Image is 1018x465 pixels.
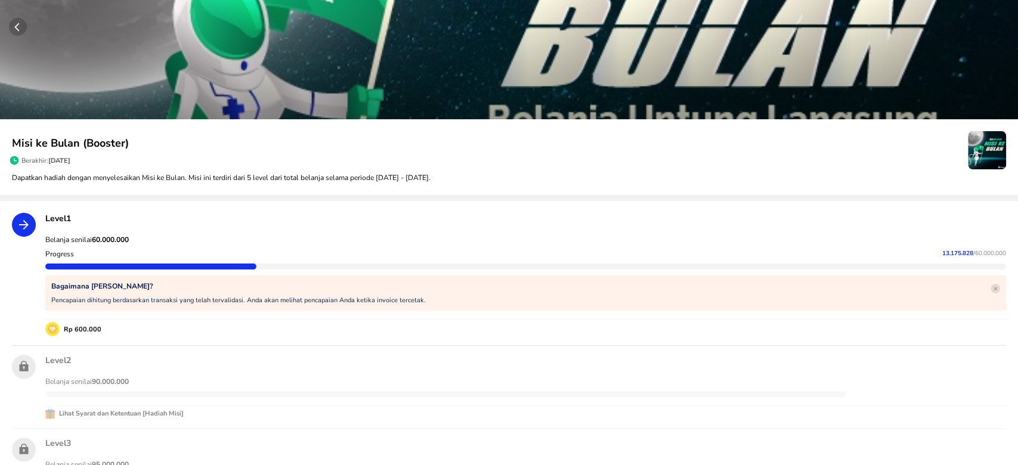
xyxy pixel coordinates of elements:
p: Progress [45,249,74,259]
p: Lihat Syarat dan Ketentuan [Hadiah Misi] [55,408,184,419]
p: Level 3 [45,438,1006,449]
p: Level 2 [45,355,1006,366]
p: Berakhir: [21,156,70,165]
span: / 60.000.000 [973,249,1006,258]
img: mission-icon-23399 [968,131,1006,169]
strong: 60.000.000 [92,235,129,244]
span: [DATE] [48,156,70,165]
p: Rp 600.000 [60,324,101,334]
p: Level 1 [45,213,1006,224]
span: 13.175.828 [942,249,973,258]
p: Pencapaian dihitung berdasarkan transaksi yang telah tervalidasi. Anda akan melihat pencapaian An... [51,296,426,305]
p: Bagaimana [PERSON_NAME]? [51,281,426,291]
p: Misi ke Bulan (Booster) [12,135,968,151]
p: Dapatkan hadiah dengan menyelesaikan Misi ke Bulan. Misi ini terdiri dari 5 level dari total bela... [12,172,1006,183]
span: Belanja senilai [45,377,129,386]
span: Belanja senilai [45,235,129,244]
strong: 90.000.000 [92,377,129,386]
